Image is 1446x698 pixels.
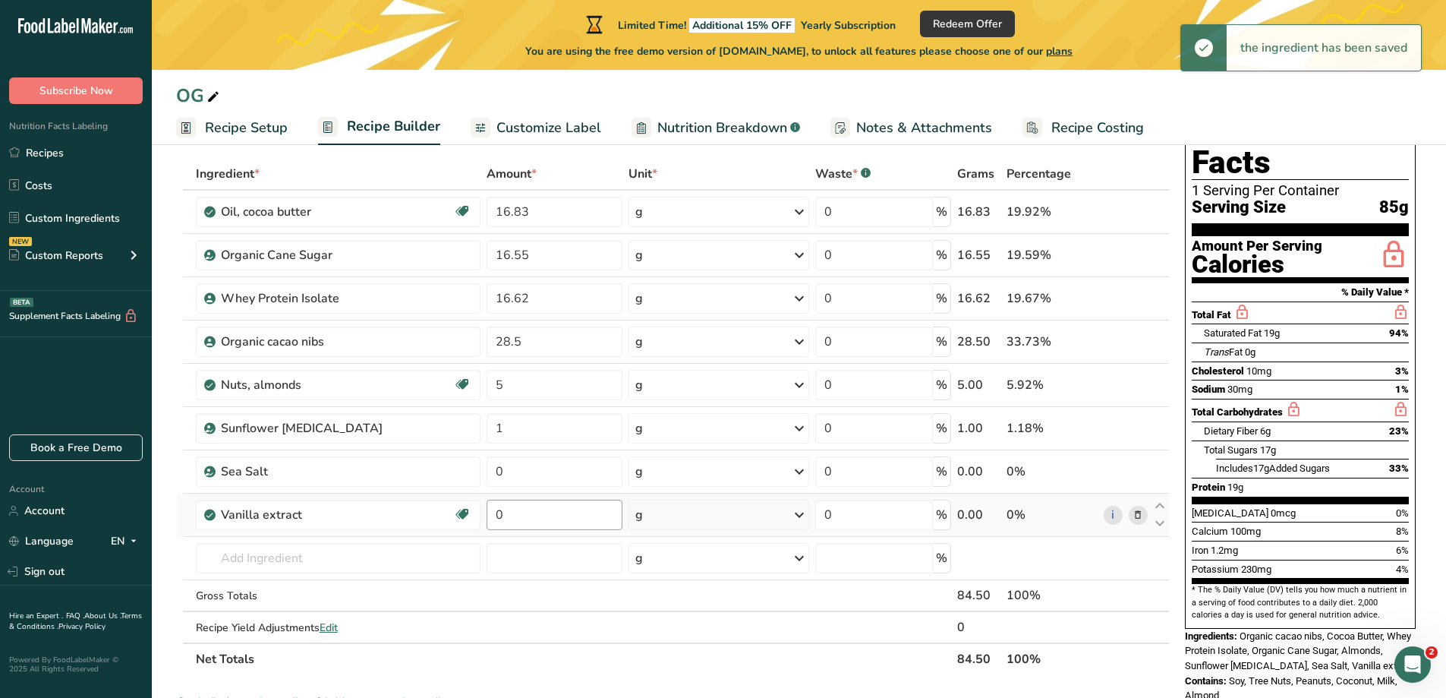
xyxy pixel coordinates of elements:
a: FAQ . [66,611,84,621]
div: Sunflower [MEDICAL_DATA] [221,419,411,437]
a: Nutrition Breakdown [632,111,800,145]
span: 1% [1395,384,1409,395]
input: Add Ingredient [196,543,480,573]
a: Hire an Expert . [9,611,63,621]
div: NEW [9,237,32,246]
div: 84.50 [957,586,1000,605]
span: You are using the free demo version of [DOMAIN_NAME], to unlock all features please choose one of... [525,43,1073,59]
div: BETA [10,298,33,307]
span: Total Fat [1192,309,1231,321]
span: 30mg [1227,384,1252,395]
span: 230mg [1241,564,1271,575]
div: 0.00 [957,506,1000,524]
span: 100mg [1230,526,1261,537]
div: Vanilla extract [221,506,411,524]
div: 1.18% [1007,419,1098,437]
div: g [635,333,643,351]
div: 33.73% [1007,333,1098,351]
span: 2 [1426,646,1438,659]
div: 1 Serving Per Container [1192,183,1409,198]
div: 0% [1007,463,1098,481]
span: Ingredients: [1185,630,1237,642]
div: 0.00 [957,463,1000,481]
span: Iron [1192,545,1208,556]
span: Percentage [1007,165,1071,183]
button: Redeem Offer [920,11,1015,37]
div: 16.55 [957,246,1000,264]
div: 19.59% [1007,246,1098,264]
div: the ingredient has been saved [1227,25,1421,71]
span: 6% [1396,545,1409,556]
section: * The % Daily Value (DV) tells you how much a nutrient in a serving of food contributes to a dail... [1192,584,1409,621]
div: Calories [1192,254,1322,276]
div: Whey Protein Isolate [221,289,411,308]
span: Sodium [1192,384,1225,395]
span: Organic cacao nibs, Cocoa Butter, Whey Protein Isolate, Organic Cane Sugar, Almonds, Sunflower [M... [1185,630,1413,671]
span: Serving Size [1192,198,1286,217]
section: % Daily Value * [1192,283,1409,302]
span: 85g [1379,198,1409,217]
div: Nuts, almonds [221,376,411,394]
span: 6g [1260,425,1271,437]
span: plans [1046,44,1073,58]
span: Notes & Attachments [856,118,992,138]
span: 94% [1389,327,1409,339]
i: Trans [1204,346,1229,358]
span: 10mg [1246,365,1271,377]
div: g [635,549,643,567]
span: Edit [320,621,338,635]
div: g [635,419,643,437]
span: Includes Added Sugars [1216,463,1330,474]
span: Customize Label [496,118,601,138]
span: Recipe Setup [205,118,288,138]
span: 17g [1260,444,1276,456]
div: 16.62 [957,289,1000,308]
span: 8% [1396,526,1409,537]
div: g [635,203,643,221]
a: Privacy Policy [58,621,106,632]
span: Ingredient [196,165,260,183]
span: Saturated Fat [1204,327,1262,339]
span: Recipe Builder [347,116,440,137]
th: Net Totals [193,643,955,674]
a: Recipe Builder [318,109,440,146]
span: Subscribe Now [39,83,113,99]
div: Oil, cocoa butter [221,203,411,221]
span: Grams [957,165,994,183]
span: [MEDICAL_DATA] [1192,507,1268,519]
span: 3% [1395,365,1409,377]
a: i [1104,506,1123,525]
span: 4% [1396,564,1409,575]
div: 19.92% [1007,203,1098,221]
a: Book a Free Demo [9,434,143,461]
div: Sea Salt [221,463,411,481]
div: OG [176,82,222,109]
span: Redeem Offer [933,16,1002,32]
a: Terms & Conditions . [9,611,142,632]
iframe: Intercom live chat [1394,646,1431,683]
div: g [635,463,643,481]
a: Customize Label [471,111,601,145]
div: Custom Reports [9,248,103,264]
div: Amount Per Serving [1192,239,1322,254]
div: Waste [815,165,871,183]
span: 0% [1396,507,1409,519]
span: Nutrition Breakdown [657,118,787,138]
div: g [635,289,643,308]
div: 5.92% [1007,376,1098,394]
div: Organic cacao nibs [221,333,411,351]
div: 5.00 [957,376,1000,394]
span: Yearly Subscription [801,18,896,33]
span: 19g [1227,482,1243,493]
div: g [635,246,643,264]
th: 84.50 [954,643,1003,674]
span: Cholesterol [1192,365,1244,377]
div: 19.67% [1007,289,1098,308]
div: EN [111,532,143,551]
div: 16.83 [957,203,1000,221]
div: 1.00 [957,419,1000,437]
div: Recipe Yield Adjustments [196,620,480,636]
h1: Nutrition Facts [1192,110,1409,180]
div: Gross Totals [196,588,480,604]
span: Potassium [1192,564,1239,575]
